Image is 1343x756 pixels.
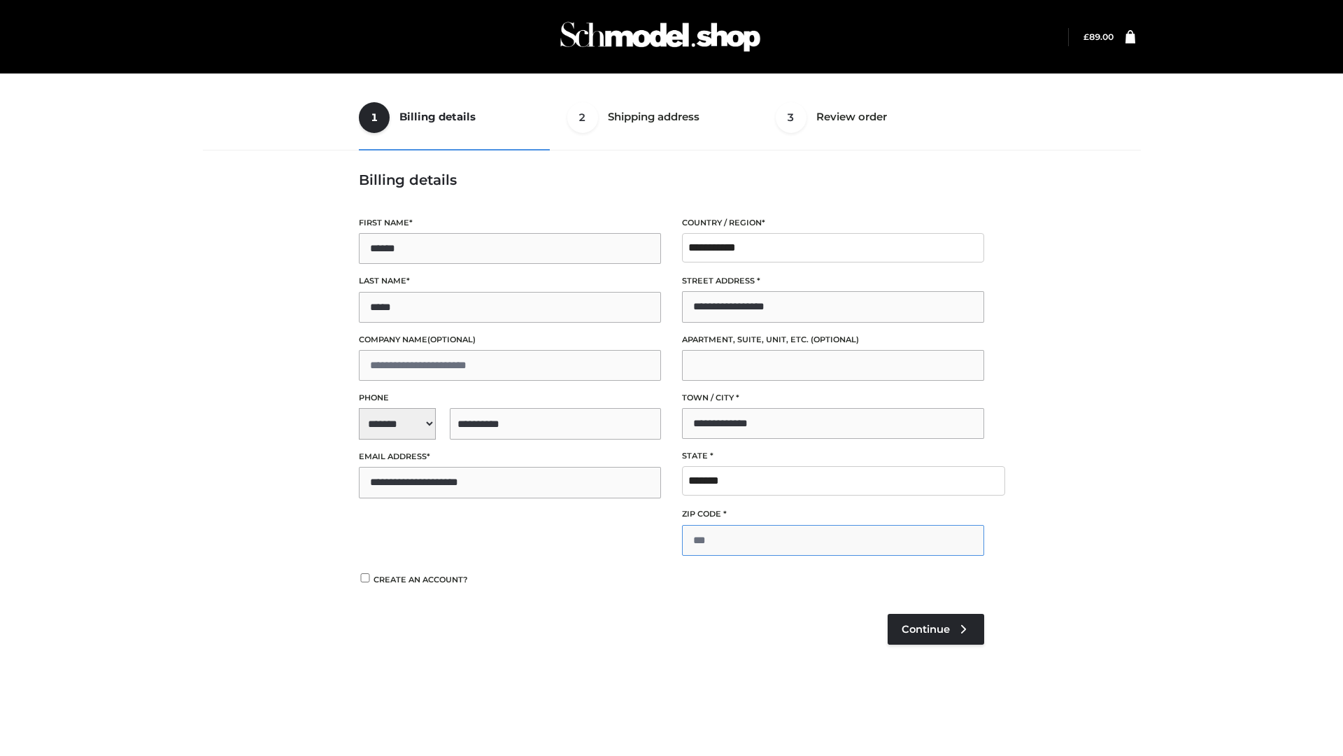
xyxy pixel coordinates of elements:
a: Continue [888,614,984,645]
label: Company name [359,333,661,346]
img: Schmodel Admin 964 [555,9,765,64]
label: First name [359,216,661,230]
input: Create an account? [359,573,371,582]
span: £ [1083,31,1089,42]
label: Email address [359,450,661,463]
a: £89.00 [1083,31,1114,42]
bdi: 89.00 [1083,31,1114,42]
label: Apartment, suite, unit, etc. [682,333,984,346]
h3: Billing details [359,171,984,188]
span: (optional) [811,335,859,344]
label: ZIP Code [682,507,984,521]
label: Town / City [682,391,984,405]
label: Street address [682,274,984,288]
span: Continue [902,623,950,636]
span: (optional) [427,335,476,344]
label: Phone [359,391,661,405]
label: State [682,449,984,463]
label: Country / Region [682,216,984,230]
label: Last name [359,274,661,288]
span: Create an account? [374,575,468,584]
